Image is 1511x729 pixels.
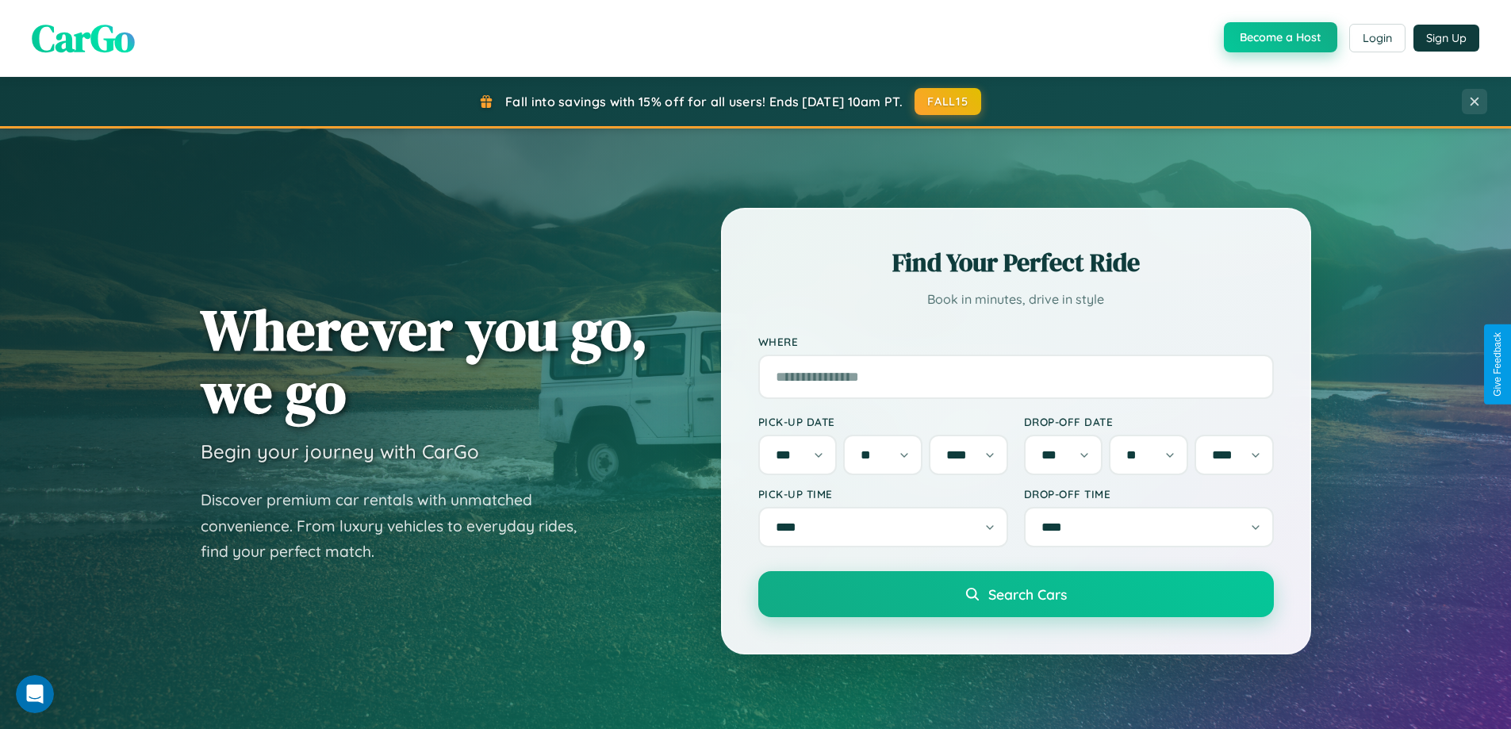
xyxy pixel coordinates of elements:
span: Fall into savings with 15% off for all users! Ends [DATE] 10am PT. [505,94,903,109]
label: Drop-off Date [1024,415,1274,428]
button: Sign Up [1413,25,1479,52]
div: Give Feedback [1492,332,1503,397]
h1: Wherever you go, we go [201,298,648,424]
label: Drop-off Time [1024,487,1274,501]
label: Pick-up Date [758,415,1008,428]
p: Book in minutes, drive in style [758,288,1274,311]
span: Search Cars [988,585,1067,603]
button: Search Cars [758,571,1274,617]
button: Become a Host [1224,22,1337,52]
label: Pick-up Time [758,487,1008,501]
label: Where [758,335,1274,348]
span: CarGo [32,12,135,64]
button: Login [1349,24,1406,52]
h3: Begin your journey with CarGo [201,439,479,463]
iframe: Intercom live chat [16,675,54,713]
button: FALL15 [915,88,981,115]
p: Discover premium car rentals with unmatched convenience. From luxury vehicles to everyday rides, ... [201,487,597,565]
h2: Find Your Perfect Ride [758,245,1274,280]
